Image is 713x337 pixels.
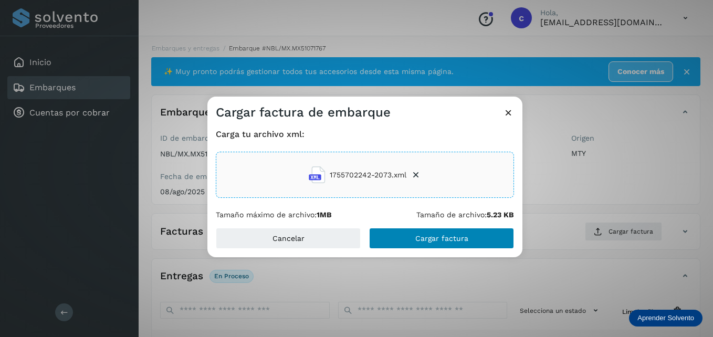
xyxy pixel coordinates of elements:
[216,129,514,139] h4: Carga tu archivo xml:
[216,210,332,219] p: Tamaño máximo de archivo:
[317,210,332,219] b: 1MB
[629,310,702,327] div: Aprender Solvento
[330,170,406,181] span: 1755702242-2073.xml
[416,210,514,219] p: Tamaño de archivo:
[415,235,468,242] span: Cargar factura
[637,314,694,322] p: Aprender Solvento
[216,105,391,120] h3: Cargar factura de embarque
[487,210,514,219] b: 5.23 KB
[216,228,361,249] button: Cancelar
[272,235,305,242] span: Cancelar
[369,228,514,249] button: Cargar factura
